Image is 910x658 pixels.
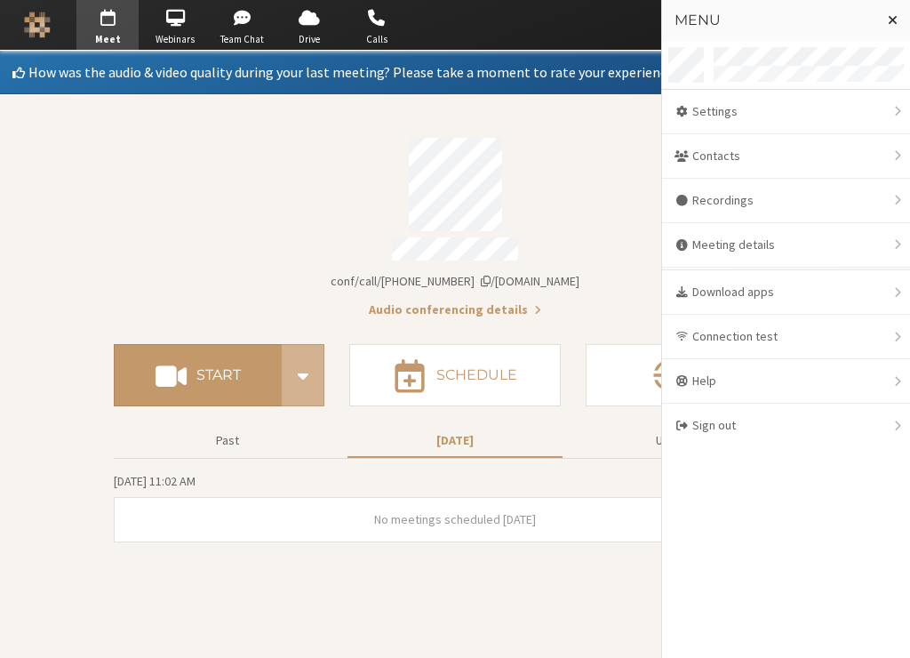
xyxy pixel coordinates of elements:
div: Meeting details [662,223,910,268]
div: Sign out [662,404,910,447]
h4: Start [196,368,241,382]
span: Calls [346,32,408,47]
section: Today's Meetings [114,471,796,542]
div: Recordings [662,179,910,223]
span: Meet [76,32,139,47]
img: Iotum [24,12,51,38]
button: Start [114,344,282,406]
div: Contacts [662,134,910,179]
span: How was the audio & video quality during your last meeting? Please take a moment to rate your exp... [28,63,677,81]
button: [DATE] [347,425,563,456]
div: Start conference options [282,344,324,406]
span: No meetings scheduled [DATE] [374,511,536,527]
section: Account details [114,125,796,319]
span: Team Chat [212,32,274,47]
h4: Schedule [436,368,517,382]
span: [DATE] 11:02 AM [114,473,196,489]
div: Settings [662,90,910,134]
span: Copy my meeting room link [331,273,579,289]
div: Help [662,359,910,404]
button: Copy my meeting room linkCopy my meeting room link [331,272,579,291]
button: Join [586,344,796,406]
button: Past [120,425,335,456]
button: Upcoming [575,425,790,456]
div: Download apps [662,270,910,315]
div: Connection test [662,315,910,359]
button: Schedule [349,344,560,406]
span: Drive [278,32,340,47]
button: Audio conferencing details [369,301,541,319]
span: Webinars [144,32,206,47]
h3: Menu [675,12,873,28]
